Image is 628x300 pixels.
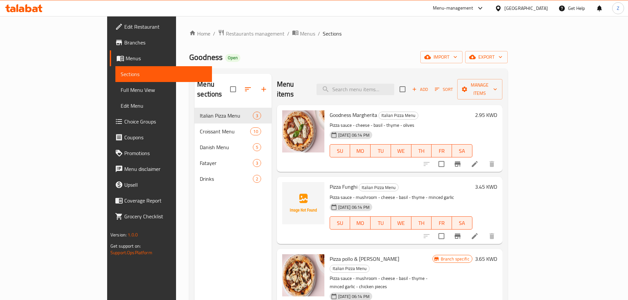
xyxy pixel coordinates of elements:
[432,144,452,157] button: FR
[373,146,388,156] span: TU
[225,54,240,62] div: Open
[124,181,207,189] span: Upsell
[391,144,411,157] button: WE
[350,144,371,157] button: MO
[110,242,141,250] span: Get support on:
[450,156,465,172] button: Branch-specific-item
[213,30,215,38] li: /
[336,293,372,300] span: [DATE] 06:14 PM
[282,254,324,296] img: Pizza pollo & Funghi
[200,143,253,151] span: Danish Menu
[455,218,470,228] span: SA
[128,231,138,239] span: 1.0.0
[121,70,207,78] span: Sections
[251,128,260,135] span: 10
[330,254,399,264] span: Pizza pollo & [PERSON_NAME]
[124,197,207,205] span: Coverage Report
[463,81,497,97] span: Manage items
[434,229,448,243] span: Select to update
[124,212,207,220] span: Grocery Checklist
[426,53,457,61] span: import
[226,82,240,96] span: Select all sections
[379,112,418,119] span: Italian Pizza Menu
[475,182,497,191] h6: 3.45 KWD
[124,23,207,31] span: Edit Restaurant
[292,29,315,38] a: Menus
[110,193,212,208] a: Coverage Report
[433,84,455,95] button: Sort
[194,139,271,155] div: Danish Menu5
[194,108,271,123] div: Italian Pizza Menu3
[475,254,497,263] h6: 3.65 KWD
[330,216,350,230] button: SU
[300,30,315,38] span: Menus
[200,112,253,120] div: Italian Pizza Menu
[330,182,357,192] span: Pizza Funghi
[121,86,207,94] span: Full Menu View
[124,149,207,157] span: Promotions
[411,144,432,157] button: TH
[433,4,473,12] div: Menu-management
[194,171,271,187] div: Drinks2
[110,114,212,129] a: Choice Groups
[330,110,377,120] span: Goodness Margherita
[414,218,429,228] span: TH
[330,144,350,157] button: SU
[316,84,394,95] input: search
[330,265,370,273] div: Italian Pizza Menu
[115,98,212,114] a: Edit Menu
[378,112,418,120] div: Italian Pizza Menu
[484,156,500,172] button: delete
[225,55,240,61] span: Open
[411,216,432,230] button: TH
[240,81,256,97] span: Sort sections
[197,79,230,99] h2: Menu sections
[250,127,261,135] div: items
[452,144,472,157] button: SA
[391,216,411,230] button: WE
[504,5,548,12] div: [GEOGRAPHIC_DATA]
[200,175,253,183] div: Drinks
[435,86,453,93] span: Sort
[371,216,391,230] button: TU
[200,159,253,167] span: Fatayer
[110,19,212,35] a: Edit Restaurant
[457,79,502,99] button: Manage items
[115,82,212,98] a: Full Menu View
[359,184,398,191] span: Italian Pizza Menu
[333,146,348,156] span: SU
[471,160,479,168] a: Edit menu item
[110,35,212,50] a: Branches
[194,105,271,189] nav: Menu sections
[124,133,207,141] span: Coupons
[110,50,212,66] a: Menus
[124,39,207,46] span: Branches
[432,216,452,230] button: FR
[434,146,449,156] span: FR
[409,84,431,95] button: Add
[194,155,271,171] div: Fatayer3
[617,5,619,12] span: Z
[353,146,368,156] span: MO
[200,127,250,135] div: Croissant Menu
[256,81,272,97] button: Add section
[336,204,372,210] span: [DATE] 06:14 PM
[124,165,207,173] span: Menu disclaimer
[110,177,212,193] a: Upsell
[455,146,470,156] span: SA
[323,30,342,38] span: Sections
[253,113,261,119] span: 3
[124,118,207,125] span: Choice Groups
[336,132,372,138] span: [DATE] 06:14 PM
[330,265,369,272] span: Italian Pizza Menu
[194,123,271,139] div: Croissant Menu10
[431,84,457,95] span: Sort items
[110,129,212,145] a: Coupons
[373,218,388,228] span: TU
[110,145,212,161] a: Promotions
[484,228,500,244] button: delete
[110,161,212,177] a: Menu disclaimer
[121,102,207,110] span: Edit Menu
